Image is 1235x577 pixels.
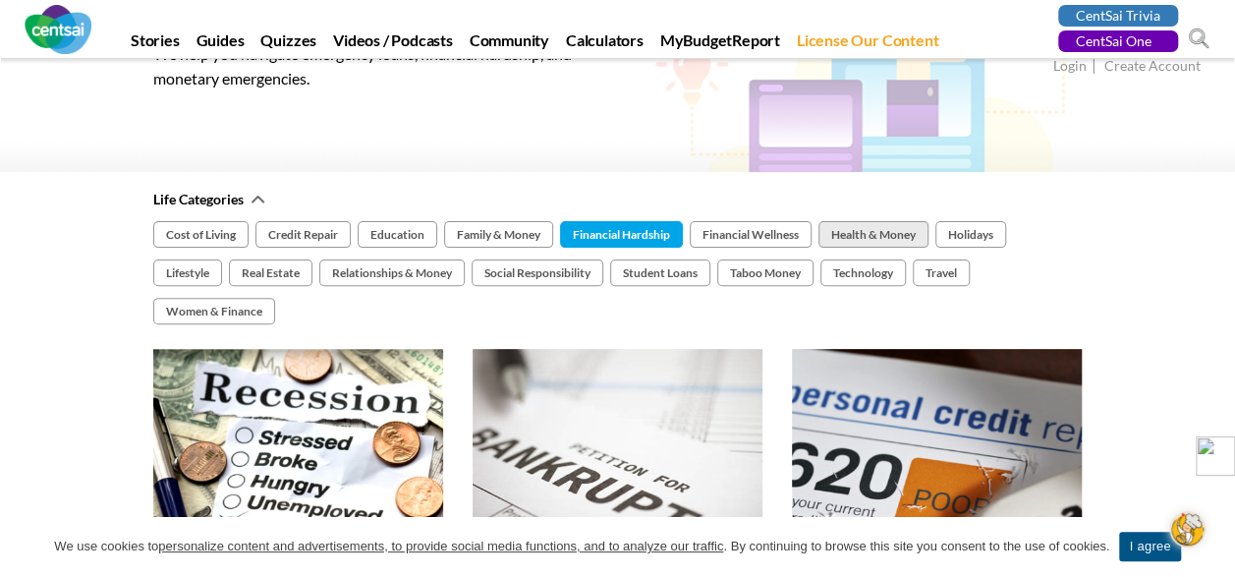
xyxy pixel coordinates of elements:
[690,221,812,248] a: Financial Wellness
[1058,30,1178,52] a: CentSai One
[472,260,603,286] a: Social Responsibility
[319,260,465,286] a: Relationships & Money
[153,221,249,248] a: Cost of Living
[559,30,650,58] a: Calculators
[1090,55,1101,78] span: |
[463,30,556,58] a: Community
[153,260,222,286] a: Lifestyle
[1201,537,1220,556] a: I agree
[25,5,91,54] img: CentSai
[1119,532,1180,561] a: I agree
[229,260,312,286] a: Real Estate
[326,30,460,58] a: Videos / Podcasts
[444,221,553,248] a: Family & Money
[717,260,814,286] a: Taboo Money
[358,221,437,248] a: Education
[255,221,351,248] a: Credit Repair
[560,221,683,248] a: Financial Hardship
[158,539,723,553] u: personalize content and advertisements, to provide social media functions, and to analyze our tra...
[1053,57,1087,78] a: Login
[54,537,1109,556] span: We use cookies to . By continuing to browse this site you consent to the use of cookies.
[818,221,928,248] a: Health & Money
[820,260,906,286] a: Technology
[1058,5,1178,27] a: CentSai Trivia
[790,30,945,58] a: License Our Content
[610,260,710,286] a: Student Loans
[153,298,275,324] a: Women & Finance
[190,30,252,58] a: Guides
[653,30,787,58] a: MyBudgetReport
[913,260,970,286] a: Travel
[124,30,187,58] a: Stories
[1196,436,1235,476] img: side-widget.svg
[935,221,1006,248] a: Holidays
[1104,57,1201,78] a: Create Account
[253,30,323,58] a: Quizzes
[153,191,265,215] a: Life Categories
